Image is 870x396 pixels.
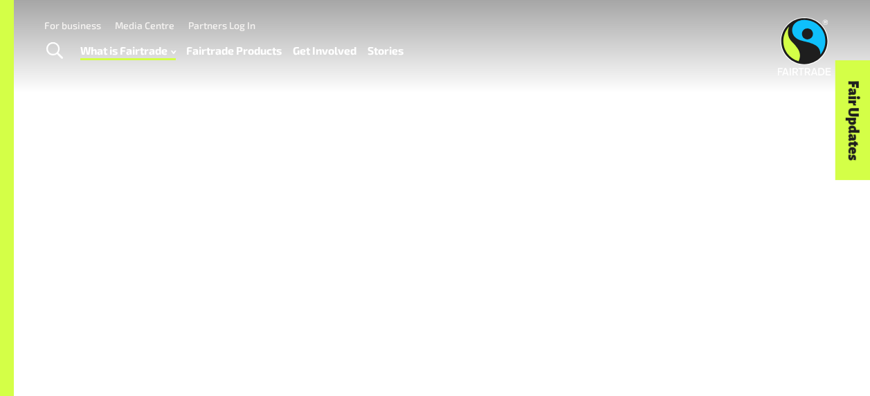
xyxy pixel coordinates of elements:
[188,19,255,31] a: Partners Log In
[44,19,101,31] a: For business
[368,41,404,60] a: Stories
[186,41,282,60] a: Fairtrade Products
[80,41,176,60] a: What is Fairtrade
[115,19,174,31] a: Media Centre
[37,34,71,69] a: Toggle Search
[293,41,356,60] a: Get Involved
[778,17,831,75] img: Fairtrade Australia New Zealand logo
